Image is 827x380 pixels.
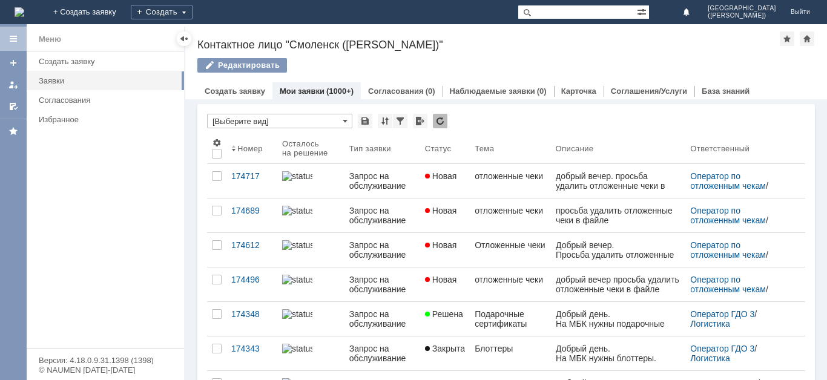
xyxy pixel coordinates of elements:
th: Номер [226,133,277,164]
a: Логистика [690,319,730,329]
a: Оператор по отложенным чекам [690,240,766,260]
a: Создать заявку [205,87,265,96]
span: Новая [425,275,457,284]
a: Закрыта [420,336,470,370]
span: ([PERSON_NAME]) [708,12,776,19]
div: Сохранить вид [358,114,372,128]
a: 174348 [226,302,277,336]
a: отложенные чеки [470,164,550,198]
div: Статус [425,144,451,153]
div: / [690,344,791,363]
span: Закрыта [425,344,465,353]
div: Сделать домашней страницей [800,31,814,46]
a: statusbar-100 (1).png [277,233,344,267]
div: отложенные чеки [475,275,545,284]
div: Отложенные чеки [475,240,545,250]
div: Запрос на обслуживание [349,171,415,191]
a: 174612 [226,233,277,267]
a: Соглашения/Услуги [611,87,687,96]
a: Новая [420,233,470,267]
div: Фильтрация... [393,114,407,128]
a: Оператор ГДО 3 [690,309,754,319]
div: Сортировка... [378,114,392,128]
img: statusbar-100 (1).png [282,344,312,353]
a: Подарочные сертификаты [470,302,550,336]
div: Подарочные сертификаты [475,309,545,329]
a: 174496 [226,267,277,301]
div: © NAUMEN [DATE]-[DATE] [39,366,172,374]
div: отложенные чеки [475,206,545,215]
a: Новая [420,267,470,301]
a: Новая [420,164,470,198]
div: 174717 [231,171,272,181]
a: Решена [420,302,470,336]
div: 174348 [231,309,272,319]
div: Экспорт списка [413,114,427,128]
a: Мои заявки [280,87,325,96]
div: Блоттеры [475,344,545,353]
a: Оператор по отложенным чекам [690,275,766,294]
span: Новая [425,206,457,215]
a: 174689 [226,198,277,232]
div: (0) [537,87,547,96]
div: / [690,309,791,329]
a: Согласования [34,91,182,110]
div: Запрос на обслуживание [349,275,415,294]
a: statusbar-100 (1).png [277,267,344,301]
a: Логистика [690,353,730,363]
a: statusbar-25 (1).png [277,302,344,336]
a: statusbar-100 (1).png [277,164,344,198]
a: Отложенные чеки [470,233,550,267]
div: / [690,275,791,294]
a: statusbar-100 (1).png [277,198,344,232]
a: Согласования [368,87,424,96]
span: [GEOGRAPHIC_DATA] [708,5,776,12]
th: Ответственный [685,133,796,164]
a: Запрос на обслуживание [344,302,420,336]
div: 174612 [231,240,272,250]
a: Запрос на обслуживание [344,267,420,301]
div: Избранное [39,115,163,124]
div: / [690,206,791,225]
div: Тема [475,144,494,153]
div: Осталось на решение [282,139,330,157]
img: logo [15,7,24,17]
th: Осталось на решение [277,133,344,164]
a: База знаний [702,87,750,96]
span: Новая [425,240,457,250]
div: Создать заявку [39,57,177,66]
div: Скрыть меню [177,31,191,46]
a: Карточка [561,87,596,96]
div: Контактное лицо "Смоленск ([PERSON_NAME])" [197,39,780,51]
th: Статус [420,133,470,164]
a: Блоттеры [470,336,550,370]
a: Мои согласования [4,97,23,116]
a: отложенные чеки [470,198,550,232]
div: (0) [426,87,435,96]
img: statusbar-100 (1).png [282,171,312,181]
th: Тема [470,133,550,164]
div: Версия: 4.18.0.9.31.1398 (1398) [39,356,172,364]
a: Перейти на домашнюю страницу [15,7,24,17]
div: Добавить в избранное [780,31,794,46]
img: statusbar-25 (1).png [282,309,312,319]
span: Решена [425,309,463,319]
img: statusbar-100 (1).png [282,275,312,284]
th: Тип заявки [344,133,420,164]
a: Оператор ГДО 3 [690,344,754,353]
div: 174689 [231,206,272,215]
div: Создать [131,5,193,19]
div: Запрос на обслуживание [349,240,415,260]
a: Создать заявку [4,53,23,73]
a: Оператор по отложенным чекам [690,206,766,225]
a: отложенные чеки [470,267,550,301]
img: statusbar-100 (1).png [282,240,312,250]
div: (1000+) [326,87,354,96]
a: Создать заявку [34,52,182,71]
div: Запрос на обслуживание [349,309,415,329]
div: Ответственный [690,144,750,153]
a: Запрос на обслуживание [344,233,420,267]
div: Заявки [39,76,177,85]
div: / [690,240,791,260]
div: Запрос на обслуживание [349,344,415,363]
